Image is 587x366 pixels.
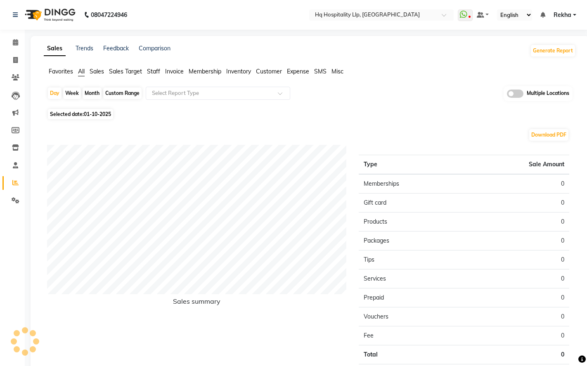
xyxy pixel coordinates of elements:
[359,174,464,194] td: Memberships
[359,231,464,250] td: Packages
[49,68,73,75] span: Favorites
[90,68,104,75] span: Sales
[464,212,569,231] td: 0
[47,298,346,309] h6: Sales summary
[464,288,569,307] td: 0
[464,174,569,194] td: 0
[83,87,102,99] div: Month
[359,193,464,212] td: Gift card
[359,345,464,364] td: Total
[48,87,62,99] div: Day
[139,45,170,52] a: Comparison
[464,326,569,345] td: 0
[464,307,569,326] td: 0
[91,3,127,26] b: 08047224946
[464,345,569,364] td: 0
[103,45,129,52] a: Feedback
[226,68,251,75] span: Inventory
[359,250,464,269] td: Tips
[331,68,343,75] span: Misc
[359,269,464,288] td: Services
[359,212,464,231] td: Products
[76,45,93,52] a: Trends
[359,326,464,345] td: Fee
[256,68,282,75] span: Customer
[165,68,184,75] span: Invoice
[314,68,327,75] span: SMS
[189,68,221,75] span: Membership
[287,68,309,75] span: Expense
[147,68,160,75] span: Staff
[464,231,569,250] td: 0
[464,193,569,212] td: 0
[464,269,569,288] td: 0
[359,307,464,326] td: Vouchers
[44,41,66,56] a: Sales
[527,90,569,98] span: Multiple Locations
[78,68,85,75] span: All
[103,87,142,99] div: Custom Range
[359,155,464,174] th: Type
[21,3,78,26] img: logo
[109,68,142,75] span: Sales Target
[464,250,569,269] td: 0
[359,288,464,307] td: Prepaid
[84,111,111,117] span: 01-10-2025
[529,129,568,141] button: Download PDF
[531,45,575,57] button: Generate Report
[464,155,569,174] th: Sale Amount
[554,11,571,19] span: Rekha
[63,87,81,99] div: Week
[48,109,113,119] span: Selected date:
